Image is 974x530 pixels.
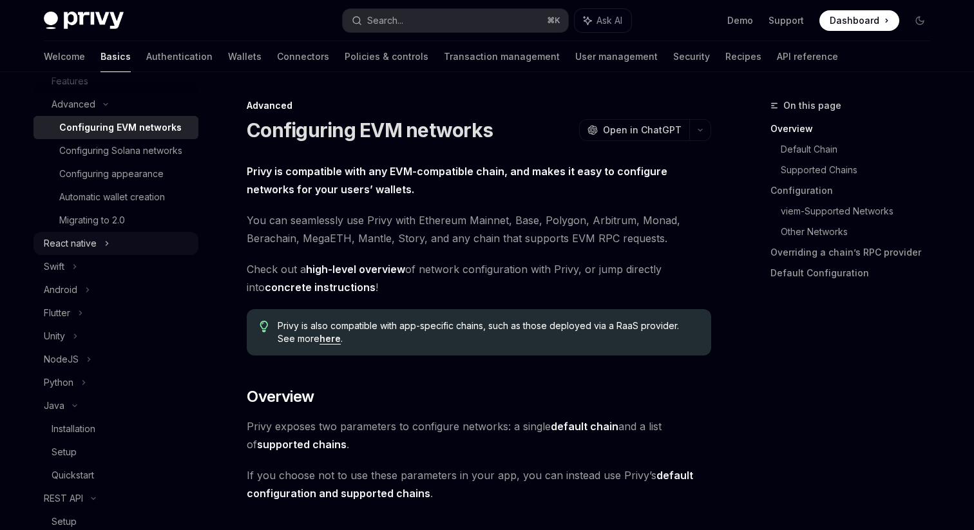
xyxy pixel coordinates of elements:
[783,98,841,113] span: On this page
[781,222,941,242] a: Other Networks
[247,165,667,196] strong: Privy is compatible with any EVM-compatible chain, and makes it easy to configure networks for yo...
[265,281,376,294] a: concrete instructions
[247,118,493,142] h1: Configuring EVM networks
[830,14,879,27] span: Dashboard
[673,41,710,72] a: Security
[44,375,73,390] div: Python
[770,242,941,263] a: Overriding a chain’s RPC provider
[33,162,198,185] a: Configuring appearance
[52,514,77,529] div: Setup
[33,464,198,487] a: Quickstart
[44,305,70,321] div: Flutter
[597,14,622,27] span: Ask AI
[547,15,560,26] span: ⌘ K
[247,466,711,502] span: If you choose not to use these parameters in your app, you can instead use Privy’s .
[44,491,83,506] div: REST API
[44,259,64,274] div: Swift
[247,260,711,296] span: Check out a of network configuration with Privy, or jump directly into !
[781,201,941,222] a: viem-Supported Networks
[575,41,658,72] a: User management
[44,236,97,251] div: React native
[603,124,682,137] span: Open in ChatGPT
[769,14,804,27] a: Support
[44,41,85,72] a: Welcome
[52,421,95,437] div: Installation
[367,13,403,28] div: Search...
[819,10,899,31] a: Dashboard
[781,139,941,160] a: Default Chain
[770,263,941,283] a: Default Configuration
[320,333,341,345] a: here
[781,160,941,180] a: Supported Chains
[260,321,269,332] svg: Tip
[100,41,131,72] a: Basics
[59,213,125,228] div: Migrating to 2.0
[257,438,347,451] strong: supported chains
[44,12,124,30] img: dark logo
[59,189,165,205] div: Automatic wallet creation
[44,398,64,413] div: Java
[247,99,711,112] div: Advanced
[33,440,198,464] a: Setup
[910,10,930,31] button: Toggle dark mode
[277,41,329,72] a: Connectors
[59,120,182,135] div: Configuring EVM networks
[59,143,182,158] div: Configuring Solana networks
[444,41,560,72] a: Transaction management
[257,438,347,451] a: supported chains
[551,420,618,433] a: default chain
[44,352,79,367] div: NodeJS
[727,14,753,27] a: Demo
[343,9,568,32] button: Search...⌘K
[228,41,262,72] a: Wallets
[278,319,698,345] span: Privy is also compatible with app-specific chains, such as those deployed via a RaaS provider. Se...
[247,386,314,407] span: Overview
[52,444,77,460] div: Setup
[345,41,428,72] a: Policies & controls
[306,263,405,276] a: high-level overview
[777,41,838,72] a: API reference
[33,209,198,232] a: Migrating to 2.0
[33,185,198,209] a: Automatic wallet creation
[59,166,164,182] div: Configuring appearance
[551,420,618,433] strong: default chain
[44,328,65,344] div: Unity
[575,9,631,32] button: Ask AI
[52,97,95,112] div: Advanced
[146,41,213,72] a: Authentication
[44,282,77,298] div: Android
[247,211,711,247] span: You can seamlessly use Privy with Ethereum Mainnet, Base, Polygon, Arbitrum, Monad, Berachain, Me...
[579,119,689,141] button: Open in ChatGPT
[770,180,941,201] a: Configuration
[770,118,941,139] a: Overview
[52,468,94,483] div: Quickstart
[33,417,198,440] a: Installation
[33,116,198,139] a: Configuring EVM networks
[247,417,711,453] span: Privy exposes two parameters to configure networks: a single and a list of .
[33,139,198,162] a: Configuring Solana networks
[725,41,761,72] a: Recipes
